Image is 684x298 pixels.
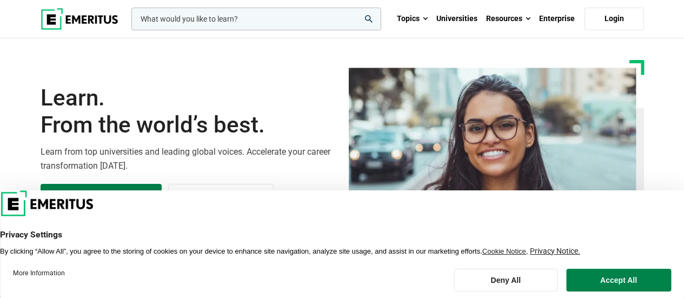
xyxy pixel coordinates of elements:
a: Explore for Business [168,184,274,213]
span: From the world’s best. [41,111,336,138]
input: woocommerce-product-search-field-0 [131,8,381,30]
img: Learn from the world's best [349,68,636,237]
a: Explore Programs [41,184,162,213]
p: Learn from top universities and leading global voices. Accelerate your career transformation [DATE]. [41,145,336,173]
a: Login [585,8,644,30]
h1: Learn. [41,84,336,139]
